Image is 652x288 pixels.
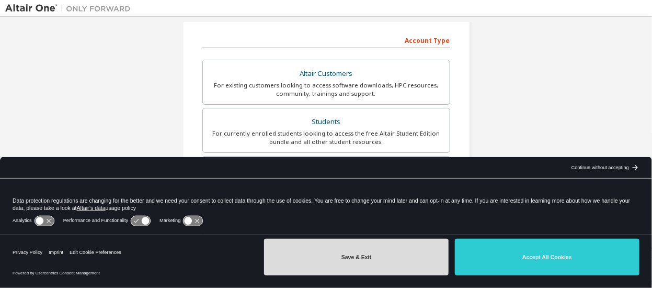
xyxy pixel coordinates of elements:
div: For currently enrolled students looking to access the free Altair Student Edition bundle and all ... [209,129,443,146]
img: Altair One [5,3,136,14]
div: Account Type [202,31,450,48]
div: For existing customers looking to access software downloads, HPC resources, community, trainings ... [209,81,443,98]
div: Students [209,115,443,129]
div: Altair Customers [209,67,443,81]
